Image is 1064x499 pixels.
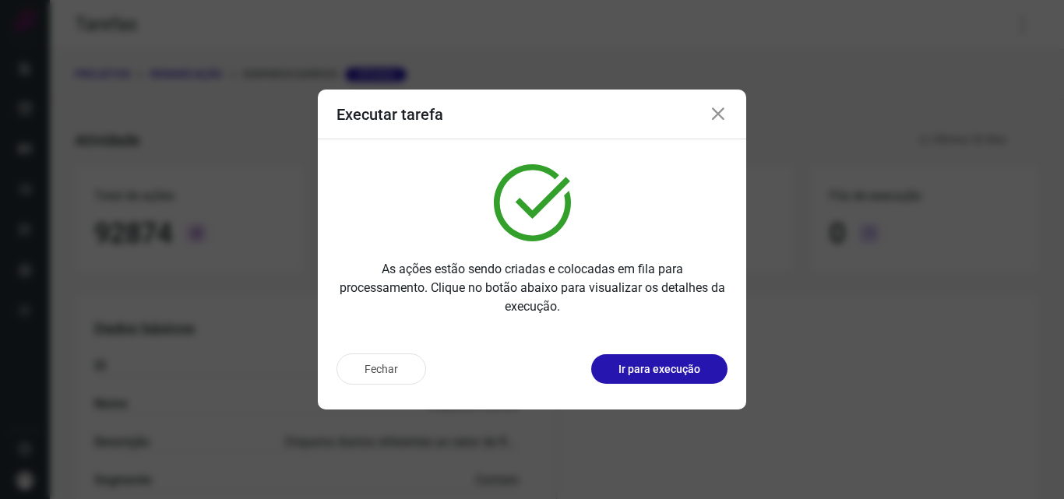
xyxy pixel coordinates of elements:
p: As ações estão sendo criadas e colocadas em fila para processamento. Clique no botão abaixo para ... [336,260,728,316]
button: Ir para execução [591,354,728,384]
button: Fechar [336,353,426,385]
p: Ir para execução [618,361,700,378]
img: verified.svg [494,164,571,241]
h3: Executar tarefa [336,105,443,124]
